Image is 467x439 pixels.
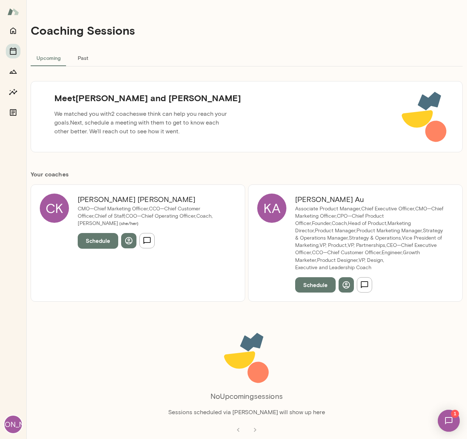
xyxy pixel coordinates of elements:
button: View profile [339,277,354,293]
button: View profile [121,233,136,248]
button: Schedule [78,233,118,248]
img: meet [401,90,448,143]
button: Growth Plan [6,64,20,79]
div: basic tabs example [31,49,463,66]
span: ( she/her ) [118,221,138,226]
button: Documents [6,105,20,120]
div: pagination [31,417,463,437]
button: Upcoming [31,49,66,66]
h4: Coaching Sessions [31,23,135,37]
h6: [PERSON_NAME] [PERSON_NAME] [78,194,227,205]
button: Send message [139,233,155,248]
p: Executive and Leadership Coach [295,264,445,271]
h6: Your coach es [31,170,463,179]
p: We matched you with 2 coaches we think can help you reach your goals. Next, schedule a meeting wi... [49,107,235,139]
p: Sessions scheduled via [PERSON_NAME] will show up here [168,408,325,417]
button: Send message [357,277,372,293]
div: KA [257,194,286,223]
h6: No Upcoming sessions [211,390,283,402]
p: Associate Product Manager,Chief Executive Officer,CMO—Chief Marketing Officer,CPO—Chief Product O... [295,205,445,264]
h5: Meet [PERSON_NAME] and [PERSON_NAME] [49,92,247,104]
button: Home [6,23,20,38]
button: Insights [6,85,20,99]
img: Mento [7,5,19,19]
div: [PERSON_NAME] [4,416,22,433]
nav: pagination navigation [230,423,263,437]
button: Past [66,49,99,66]
button: Sessions [6,44,20,58]
h6: [PERSON_NAME] Au [295,194,445,205]
p: CMO—Chief Marketing Officer,CCO—Chief Customer Officer,Chief of Staff,COO—Chief Operating Officer... [78,205,227,227]
div: CK [40,194,69,223]
button: Schedule [295,277,336,293]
